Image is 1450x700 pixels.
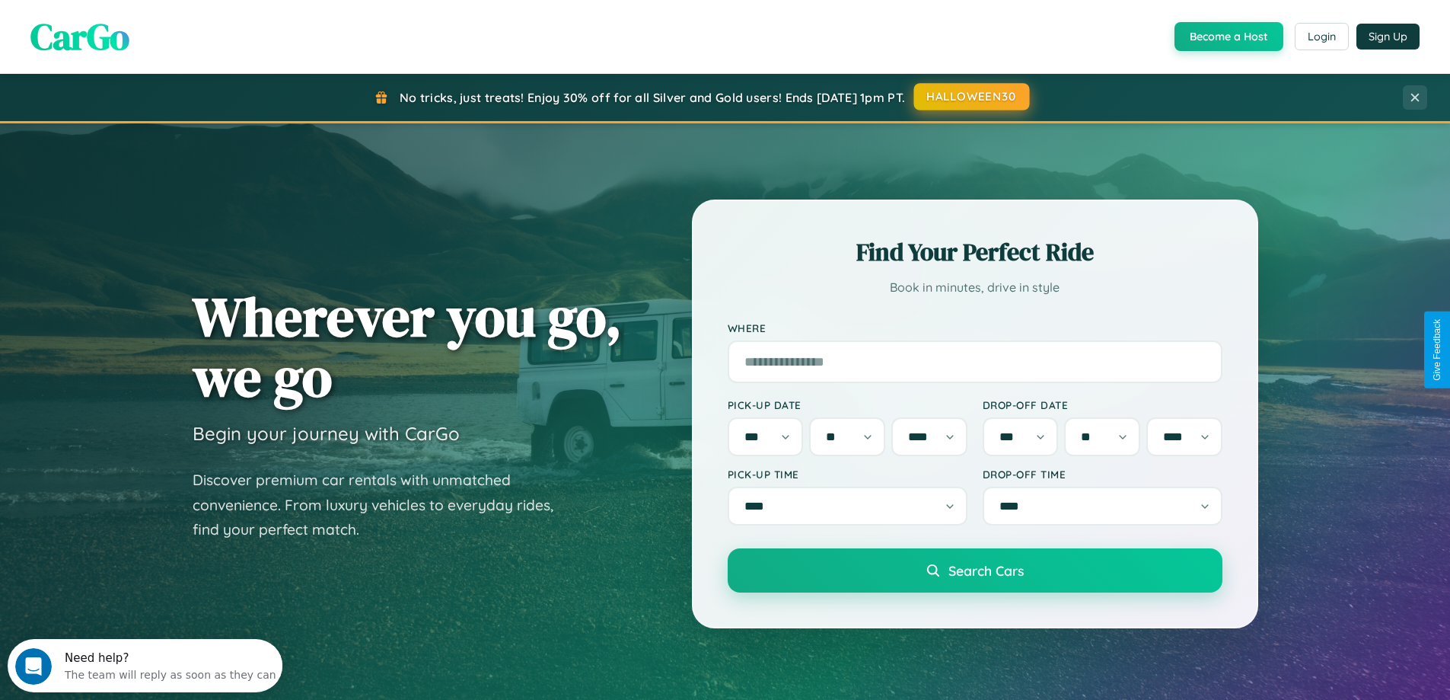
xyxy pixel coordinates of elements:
[193,422,460,445] h3: Begin your journey with CarGo
[1174,22,1283,51] button: Become a Host
[728,276,1222,299] p: Book in minutes, drive in style
[57,13,269,25] div: Need help?
[728,548,1222,593] button: Search Cars
[400,90,905,105] span: No tricks, just treats! Enjoy 30% off for all Silver and Gold users! Ends [DATE] 1pm PT.
[728,235,1222,269] h2: Find Your Perfect Ride
[57,25,269,41] div: The team will reply as soon as they can
[1356,24,1420,50] button: Sign Up
[30,11,129,62] span: CarGo
[193,468,573,542] p: Discover premium car rentals with unmatched convenience. From luxury vehicles to everyday rides, ...
[728,398,967,411] label: Pick-up Date
[728,321,1222,334] label: Where
[6,6,283,48] div: Open Intercom Messenger
[1432,319,1442,381] div: Give Feedback
[193,286,622,407] h1: Wherever you go, we go
[914,83,1030,110] button: HALLOWEEN30
[15,648,52,685] iframe: Intercom live chat
[983,398,1222,411] label: Drop-off Date
[1295,23,1349,50] button: Login
[948,562,1024,579] span: Search Cars
[983,468,1222,481] label: Drop-off Time
[728,468,967,481] label: Pick-up Time
[8,639,282,692] iframe: Intercom live chat discovery launcher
